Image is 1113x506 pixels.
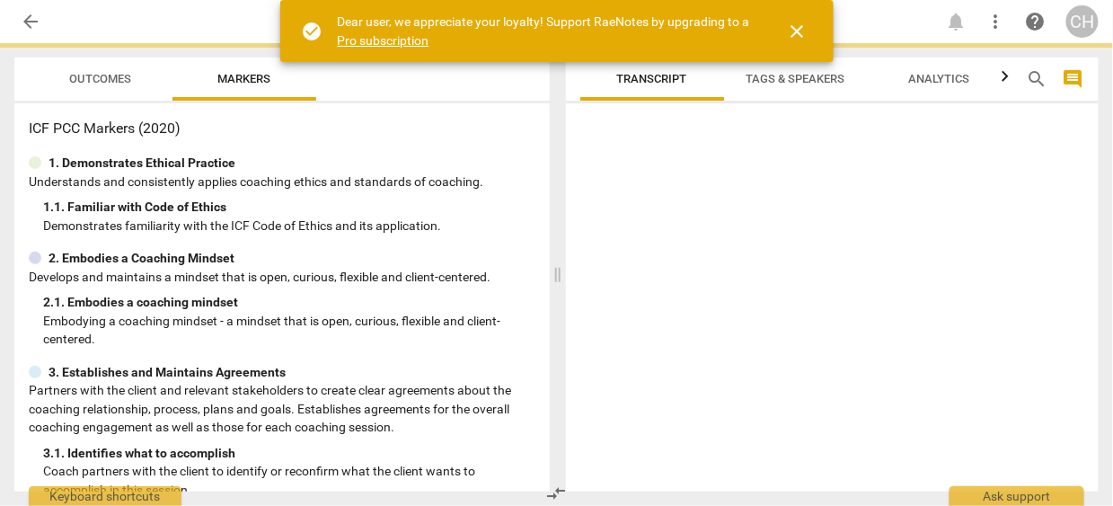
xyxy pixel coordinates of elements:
div: Ask support [950,486,1084,506]
p: Embodying a coaching mindset - a mindset that is open, curious, flexible and client-centered. [43,312,535,349]
p: Understands and consistently applies coaching ethics and standards of coaching. [29,173,535,191]
div: Keyboard shortcuts [29,486,181,506]
div: Dear user, we appreciate your loyalty! Support RaeNotes by upgrading to a [338,13,755,49]
div: 2. 1. Embodies a coaching mindset [43,293,535,312]
div: 1. 1. Familiar with Code of Ethics [43,198,535,217]
p: 2. Embodies a Coaching Mindset [49,249,234,268]
span: comment [1063,68,1084,90]
span: more_vert [985,11,1007,32]
a: Help [1020,5,1052,38]
p: Develops and maintains a mindset that is open, curious, flexible and client-centered. [29,268,535,287]
p: Partners with the client and relevant stakeholders to create clear agreements about the coaching ... [29,381,535,437]
div: 3. 1. Identifies what to accomplish [43,444,535,463]
span: compare_arrows [545,483,567,504]
span: Markers [218,72,271,85]
span: help [1025,11,1047,32]
span: close [787,21,808,42]
span: Analytics [909,72,970,85]
button: Show/Hide comments [1059,65,1088,93]
a: Pro subscription [338,33,429,48]
span: Outcomes [70,72,132,85]
button: Close [776,10,819,53]
p: 3. Establishes and Maintains Agreements [49,363,286,382]
p: 1. Demonstrates Ethical Practice [49,154,235,173]
button: CH [1066,5,1099,38]
span: Transcript [617,72,687,85]
span: arrow_back [20,11,41,32]
h3: ICF PCC Markers (2020) [29,118,535,139]
span: check_circle [302,21,323,42]
span: search [1027,68,1048,90]
button: Search [1023,65,1052,93]
p: Demonstrates familiarity with the ICF Code of Ethics and its application. [43,217,535,235]
span: Tags & Speakers [746,72,845,85]
p: Coach partners with the client to identify or reconfirm what the client wants to accomplish in th... [43,462,535,499]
